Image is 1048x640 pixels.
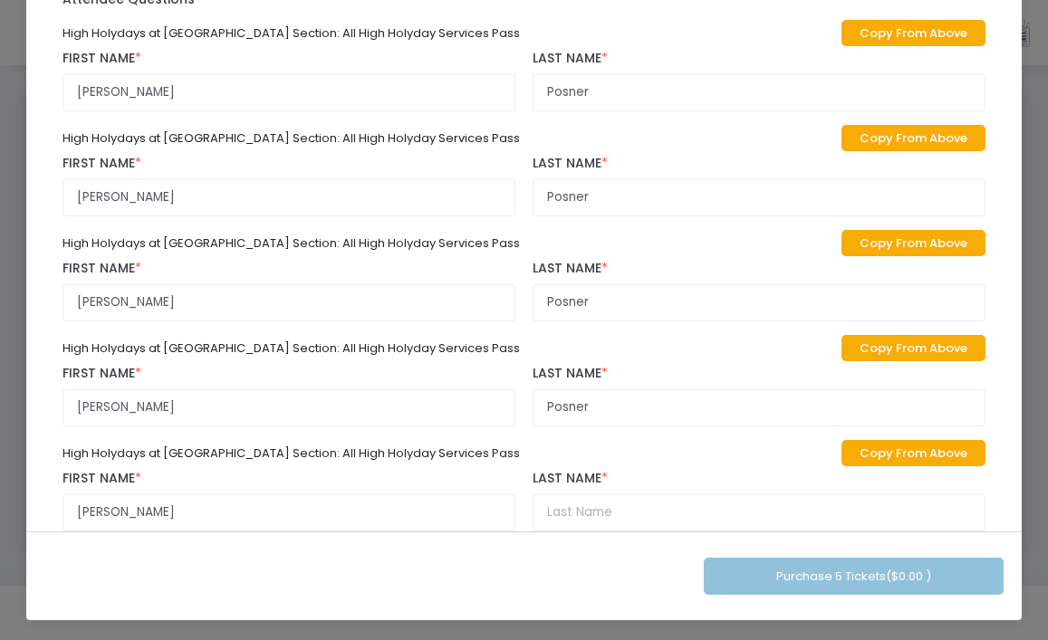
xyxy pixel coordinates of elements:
[533,389,986,426] input: Last Name
[533,366,986,382] label: Last Name
[841,125,986,151] a: Copy From Above
[841,440,986,466] a: Copy From Above
[533,261,986,277] label: Last Name
[62,444,520,462] span: High Holydays at [GEOGRAPHIC_DATA] Section: All High Holyday Services Pass
[62,389,515,426] input: First Name
[533,494,986,531] input: Last Name
[533,471,986,487] label: Last Name
[62,494,515,531] input: First Name
[533,284,986,321] input: Last Name
[533,74,986,111] input: Last Name
[841,20,986,46] a: Copy From Above
[62,284,515,321] input: First Name
[62,471,515,487] label: First Name
[62,179,515,216] input: First Name
[62,339,520,357] span: High Holydays at [GEOGRAPHIC_DATA] Section: All High Holyday Services Pass
[62,129,520,147] span: High Holydays at [GEOGRAPHIC_DATA] Section: All High Holyday Services Pass
[841,230,986,256] a: Copy From Above
[62,261,515,277] label: First Name
[62,51,515,67] label: First Name
[533,179,986,216] input: Last Name
[62,156,515,172] label: First Name
[62,74,515,111] input: First Name
[841,335,986,361] a: Copy From Above
[62,234,520,252] span: High Holydays at [GEOGRAPHIC_DATA] Section: All High Holyday Services Pass
[62,24,520,42] span: High Holydays at [GEOGRAPHIC_DATA] Section: All High Holyday Services Pass
[62,366,515,382] label: First Name
[533,51,986,67] label: Last Name
[533,156,986,172] label: Last Name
